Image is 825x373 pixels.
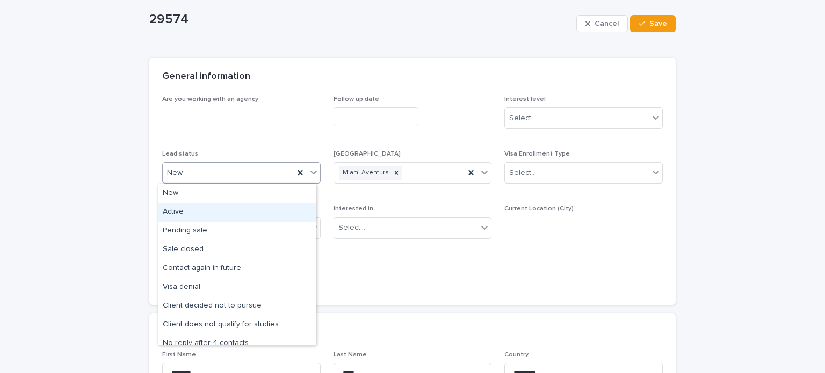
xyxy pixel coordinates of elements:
[504,217,663,229] p: -
[162,352,196,358] span: First Name
[158,334,316,353] div: No reply after 4 contacts
[162,96,258,103] span: Are you working with an agency
[504,352,529,358] span: Country
[334,151,401,157] span: [GEOGRAPHIC_DATA]
[339,166,390,180] div: Miami Aventura
[630,15,676,32] button: Save
[509,167,536,179] div: Select...
[649,20,667,27] span: Save
[158,222,316,240] div: Pending sale
[158,316,316,334] div: Client does not qualify for studies
[504,206,574,212] span: Current Location (City)
[162,71,250,83] h2: General information
[338,222,365,233] div: Select...
[158,259,316,278] div: Contact again in future
[158,240,316,259] div: Sale closed
[576,15,628,32] button: Cancel
[167,167,183,179] span: New
[162,151,198,157] span: Lead status
[158,203,316,222] div: Active
[595,20,619,27] span: Cancel
[509,113,536,124] div: Select...
[334,352,367,358] span: Last Name
[334,96,379,103] span: Follow up date
[334,206,373,212] span: Interested in
[504,151,570,157] span: Visa Enrollment Type
[504,96,546,103] span: Interest level
[162,107,321,119] p: -
[158,184,316,203] div: New
[158,278,316,297] div: Visa denial
[149,12,572,27] p: 29574
[158,297,316,316] div: Client decided not to pursue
